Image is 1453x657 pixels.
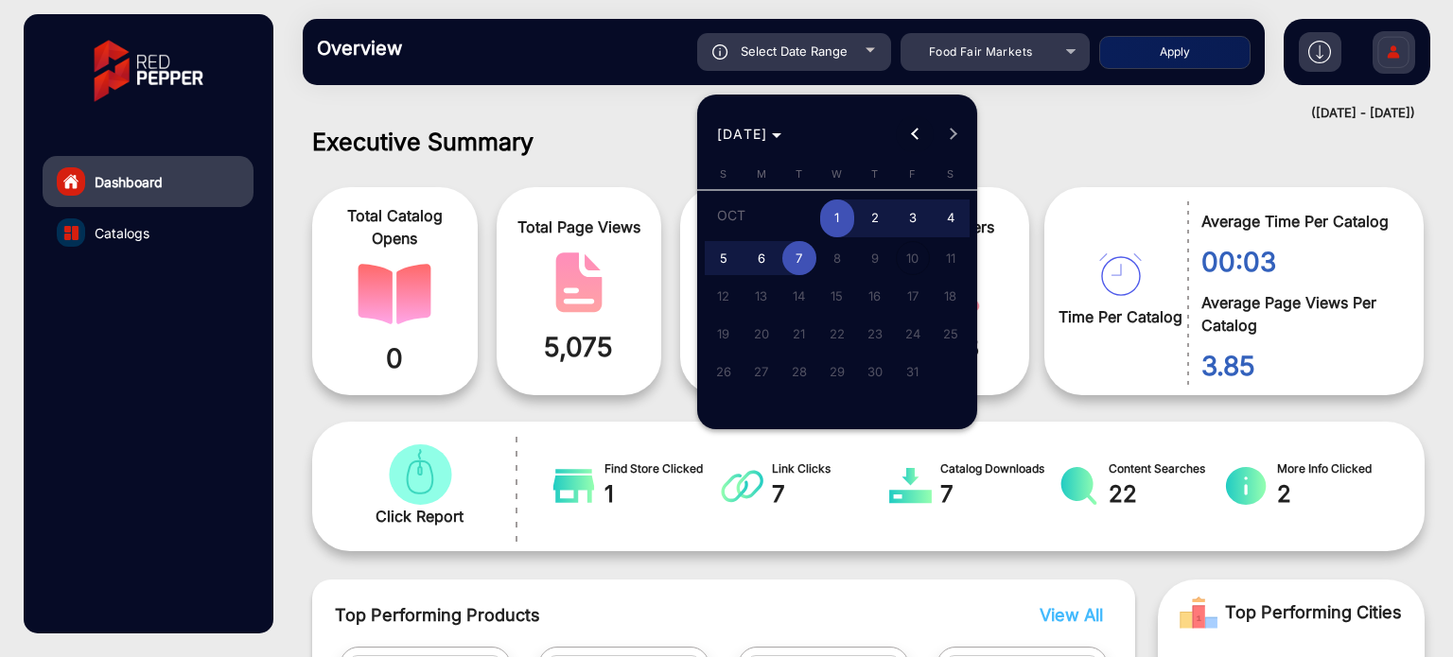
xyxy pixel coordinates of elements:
[818,353,856,390] button: October 29, 2025
[932,239,970,277] button: October 11, 2025
[744,317,779,351] span: 20
[707,317,741,351] span: 19
[858,199,892,238] span: 2
[820,241,854,275] span: 8
[820,317,854,351] span: 22
[894,239,932,277] button: October 10, 2025
[894,197,932,239] button: October 3, 2025
[780,353,818,390] button: October 28, 2025
[820,354,854,389] span: 29
[894,353,932,390] button: October 31, 2025
[832,167,842,181] span: W
[894,315,932,353] button: October 24, 2025
[896,279,930,313] span: 17
[705,239,743,277] button: October 5, 2025
[780,239,818,277] button: October 7, 2025
[856,315,894,353] button: October 23, 2025
[934,317,968,351] span: 25
[818,239,856,277] button: October 8, 2025
[743,315,780,353] button: October 20, 2025
[932,315,970,353] button: October 25, 2025
[743,353,780,390] button: October 27, 2025
[856,277,894,315] button: October 16, 2025
[896,241,930,275] span: 10
[743,239,780,277] button: October 6, 2025
[705,353,743,390] button: October 26, 2025
[820,199,854,238] span: 1
[780,315,818,353] button: October 21, 2025
[858,317,892,351] span: 23
[856,197,894,239] button: October 2, 2025
[780,277,818,315] button: October 14, 2025
[818,197,856,239] button: October 1, 2025
[707,354,741,389] span: 26
[717,126,768,142] span: [DATE]
[934,241,968,275] span: 11
[744,354,779,389] span: 27
[707,279,741,313] span: 12
[896,317,930,351] span: 24
[744,241,779,275] span: 6
[757,167,766,181] span: M
[932,277,970,315] button: October 18, 2025
[871,167,878,181] span: T
[934,279,968,313] span: 18
[744,279,779,313] span: 13
[947,167,954,181] span: S
[896,115,934,153] button: Previous month
[705,197,818,239] td: OCT
[709,117,790,151] button: Choose month and year
[858,279,892,313] span: 16
[894,277,932,315] button: October 17, 2025
[820,279,854,313] span: 15
[782,354,816,389] span: 28
[909,167,916,181] span: F
[782,241,816,275] span: 7
[796,167,802,181] span: T
[782,279,816,313] span: 14
[818,277,856,315] button: October 15, 2025
[856,239,894,277] button: October 9, 2025
[858,354,892,389] span: 30
[856,353,894,390] button: October 30, 2025
[720,167,726,181] span: S
[705,277,743,315] button: October 12, 2025
[896,199,930,238] span: 3
[705,315,743,353] button: October 19, 2025
[743,277,780,315] button: October 13, 2025
[818,315,856,353] button: October 22, 2025
[707,241,741,275] span: 5
[782,317,816,351] span: 21
[858,241,892,275] span: 9
[896,354,930,389] span: 31
[934,199,968,238] span: 4
[932,197,970,239] button: October 4, 2025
